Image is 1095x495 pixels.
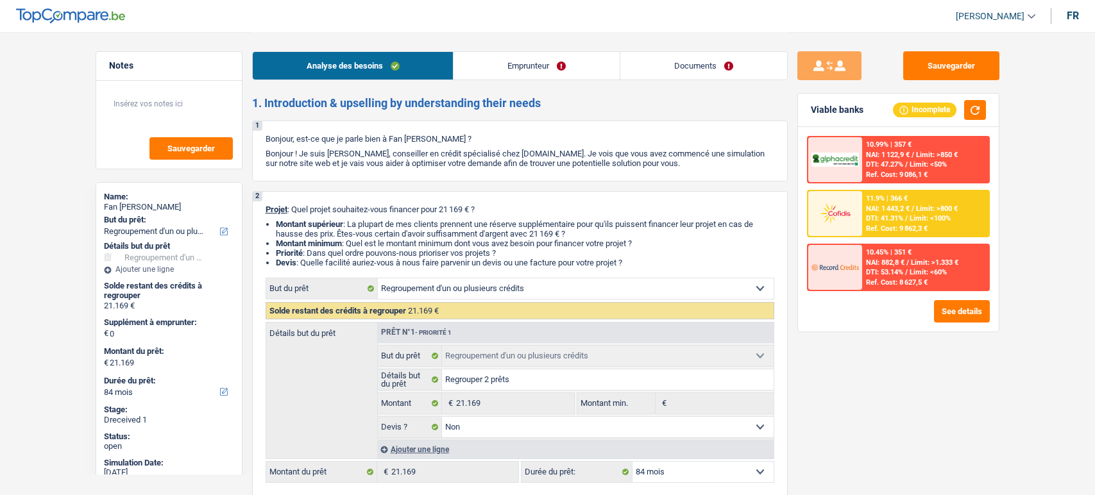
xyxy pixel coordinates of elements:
[811,153,859,167] img: AlphaCredit
[104,458,234,468] div: Simulation Date:
[276,239,774,248] li: : Quel est le montant minimum dont vous avez besoin pour financer votre projet ?
[266,134,774,144] p: Bonjour, est-ce que je parle bien à Fan [PERSON_NAME] ?
[866,160,903,169] span: DTI: 47.27%
[893,103,956,117] div: Incomplete
[253,121,262,131] div: 1
[656,393,670,414] span: €
[811,255,859,279] img: Record Credits
[906,258,909,267] span: /
[266,462,377,482] label: Montant du prêt
[104,281,234,301] div: Solde restant des crédits à regrouper
[912,151,914,159] span: /
[104,317,232,328] label: Supplément à emprunter:
[903,51,999,80] button: Sauvegarder
[109,60,229,71] h5: Notes
[408,306,439,315] span: 21.169 €
[866,151,910,159] span: NAI: 1 122,9 €
[377,440,774,458] div: Ajouter une ligne
[266,205,287,214] span: Projet
[866,140,912,149] div: 10.99% | 357 €
[916,151,958,159] span: Limit: >850 €
[866,214,903,222] span: DTI: 41.31%
[905,214,908,222] span: /
[104,358,108,368] span: €
[266,278,378,299] label: But du prêt
[276,248,774,258] li: : Dans quel ordre pouvons-nous prioriser vos projets ?
[905,160,908,169] span: /
[522,462,632,482] label: Durée du prêt:
[253,52,454,80] a: Analyse des besoins
[620,52,787,80] a: Documents
[866,258,904,267] span: NAI: 882,8 €
[866,194,908,203] div: 11.9% | 366 €
[104,241,234,251] div: Détails but du prêt
[910,214,951,222] span: Limit: <100%
[266,149,774,168] p: Bonjour ! Je suis [PERSON_NAME], conseiller en crédit spécialisé chez [DOMAIN_NAME]. Je vois que ...
[252,96,788,110] h2: 1. Introduction & upselling by understanding their needs
[378,393,443,414] label: Montant
[910,268,947,276] span: Limit: <60%
[911,258,958,267] span: Limit: >1.333 €
[266,323,377,337] label: Détails but du prêt
[1067,10,1079,22] div: fr
[104,265,234,274] div: Ajouter une ligne
[276,239,342,248] strong: Montant minimum
[104,192,234,202] div: Name:
[104,346,232,357] label: Montant du prêt:
[269,306,406,315] span: Solde restant des crédits à regrouper
[442,393,456,414] span: €
[104,415,234,425] div: Dreceived 1
[253,192,262,201] div: 2
[934,300,990,323] button: See details
[866,205,910,213] span: NAI: 1 443,2 €
[167,144,215,153] span: Sauvegarder
[266,205,774,214] p: : Quel projet souhaitez-vous financer pour 21 169 € ?
[866,278,928,287] div: Ref. Cost: 8 627,5 €
[104,405,234,415] div: Stage:
[104,328,108,339] span: €
[378,346,443,366] label: But du prêt
[276,258,296,267] span: Devis
[912,205,914,213] span: /
[378,369,443,390] label: Détails but du prêt
[910,160,947,169] span: Limit: <50%
[866,248,912,256] div: 10.45% | 351 €
[276,258,774,267] li: : Quelle facilité auriez-vous à nous faire parvenir un devis ou une facture pour votre projet ?
[104,301,234,311] div: 21.169 €
[905,268,908,276] span: /
[415,329,452,336] span: - Priorité 1
[104,441,234,451] div: open
[104,376,232,386] label: Durée du prêt:
[378,328,455,337] div: Prêt n°1
[956,11,1024,22] span: [PERSON_NAME]
[866,268,903,276] span: DTI: 53.14%
[104,202,234,212] div: Fan [PERSON_NAME]
[378,417,443,437] label: Devis ?
[276,219,343,229] strong: Montant supérieur
[16,8,125,24] img: TopCompare Logo
[377,462,391,482] span: €
[104,467,234,478] div: [DATE]
[811,201,859,225] img: Cofidis
[577,393,656,414] label: Montant min.
[454,52,620,80] a: Emprunteur
[811,105,863,115] div: Viable banks
[104,215,232,225] label: But du prêt:
[104,432,234,442] div: Status:
[276,248,303,258] strong: Priorité
[866,171,928,179] div: Ref. Cost: 9 086,1 €
[276,219,774,239] li: : La plupart de mes clients prennent une réserve supplémentaire pour qu'ils puissent financer leu...
[149,137,233,160] button: Sauvegarder
[916,205,958,213] span: Limit: >800 €
[866,224,928,233] div: Ref. Cost: 9 862,3 €
[946,6,1035,27] a: [PERSON_NAME]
